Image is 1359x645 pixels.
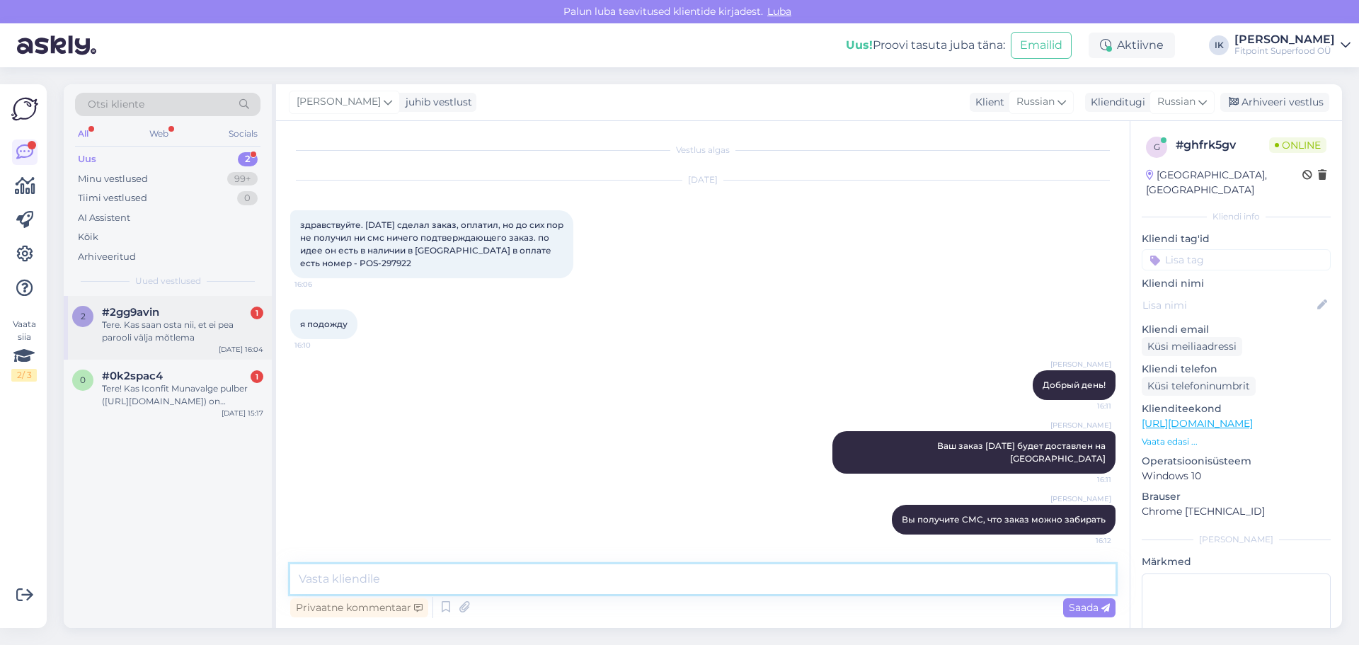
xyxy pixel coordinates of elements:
[222,408,263,418] div: [DATE] 15:17
[1011,32,1072,59] button: Emailid
[102,319,263,344] div: Tere. Kas saan osta nii, et ei pea parooli välja mõtlema
[1142,249,1331,270] input: Lisa tag
[1142,322,1331,337] p: Kliendi email
[902,514,1106,525] span: Вы получите СМС, что заказ можно забирать
[1220,93,1329,112] div: Arhiveeri vestlus
[237,191,258,205] div: 0
[11,369,37,382] div: 2 / 3
[1142,401,1331,416] p: Klienditeekond
[290,598,428,617] div: Privaatne kommentaar
[1050,359,1111,370] span: [PERSON_NAME]
[300,219,566,268] span: здравствуйте. [DATE] сделал заказ, оплатил, но до сих пор не получил ни смс ничего подтверждающег...
[1085,95,1145,110] div: Klienditugi
[1142,276,1331,291] p: Kliendi nimi
[1050,493,1111,504] span: [PERSON_NAME]
[1089,33,1175,58] div: Aktiivne
[1234,34,1335,45] div: [PERSON_NAME]
[1142,232,1331,246] p: Kliendi tag'id
[970,95,1004,110] div: Klient
[1269,137,1326,153] span: Online
[1142,554,1331,569] p: Märkmed
[1050,420,1111,430] span: [PERSON_NAME]
[290,173,1116,186] div: [DATE]
[1176,137,1269,154] div: # ghfrk5gv
[1016,94,1055,110] span: Russian
[1142,377,1256,396] div: Küsi telefoninumbrit
[1142,454,1331,469] p: Operatsioonisüsteem
[227,172,258,186] div: 99+
[1142,210,1331,223] div: Kliendi info
[1142,489,1331,504] p: Brauser
[1058,474,1111,485] span: 16:11
[78,211,130,225] div: AI Assistent
[1142,504,1331,519] p: Chrome [TECHNICAL_ID]
[1142,297,1314,313] input: Lisa nimi
[78,191,147,205] div: Tiimi vestlused
[846,37,1005,54] div: Proovi tasuta juba täna:
[251,370,263,383] div: 1
[81,311,86,321] span: 2
[1142,337,1242,356] div: Küsi meiliaadressi
[294,340,348,350] span: 16:10
[1146,168,1302,198] div: [GEOGRAPHIC_DATA], [GEOGRAPHIC_DATA]
[78,230,98,244] div: Kõik
[147,125,171,143] div: Web
[297,94,381,110] span: [PERSON_NAME]
[11,96,38,122] img: Askly Logo
[1209,35,1229,55] div: IK
[1069,601,1110,614] span: Saada
[226,125,260,143] div: Socials
[251,307,263,319] div: 1
[1142,417,1253,430] a: [URL][DOMAIN_NAME]
[1234,34,1351,57] a: [PERSON_NAME]Fitpoint Superfood OÜ
[88,97,144,112] span: Otsi kliente
[80,375,86,385] span: 0
[78,172,148,186] div: Minu vestlused
[300,319,348,329] span: я подожду
[1157,94,1195,110] span: Russian
[75,125,91,143] div: All
[846,38,873,52] b: Uus!
[238,152,258,166] div: 2
[1043,379,1106,390] span: Добрый день!
[937,440,1108,464] span: Ваш заказ [DATE] будет доставлен на [GEOGRAPHIC_DATA]
[135,275,201,287] span: Uued vestlused
[400,95,472,110] div: juhib vestlust
[102,382,263,408] div: Tere! Kas Iconfit Munavalge pulber ([URL][DOMAIN_NAME]) on neutraalse maitsega (s.t. sobib ka näi...
[1142,469,1331,484] p: Windows 10
[1142,533,1331,546] div: [PERSON_NAME]
[102,306,159,319] span: #2gg9avin
[1234,45,1335,57] div: Fitpoint Superfood OÜ
[102,370,163,382] span: #0k2spac4
[11,318,37,382] div: Vaata siia
[1142,362,1331,377] p: Kliendi telefon
[219,344,263,355] div: [DATE] 16:04
[1142,435,1331,448] p: Vaata edasi ...
[78,152,96,166] div: Uus
[290,144,1116,156] div: Vestlus algas
[294,279,348,290] span: 16:06
[1058,401,1111,411] span: 16:11
[1058,535,1111,546] span: 16:12
[78,250,136,264] div: Arhiveeritud
[763,5,796,18] span: Luba
[1154,142,1160,152] span: g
